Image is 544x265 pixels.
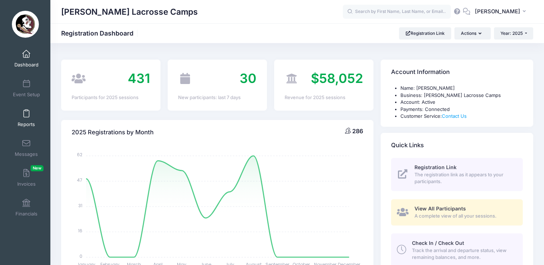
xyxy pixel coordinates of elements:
span: Track the arrival and departure status, view remaining balances, and more. [412,247,514,261]
li: Account: Active [400,99,523,106]
img: Sara Tisdale Lacrosse Camps [12,11,39,38]
a: View All Participants A complete view of all your sessions. [391,199,523,226]
span: Registration Link [414,164,457,170]
span: Messages [15,151,38,157]
span: Event Setup [13,92,40,98]
button: [PERSON_NAME] [470,4,533,20]
input: Search by First Name, Last Name, or Email... [343,5,451,19]
span: View All Participants [414,205,466,211]
span: [PERSON_NAME] [475,8,520,15]
h1: [PERSON_NAME] Lacrosse Camps [61,4,198,20]
a: Contact Us [442,113,467,119]
span: 30 [240,70,257,86]
div: Participants for 2025 sessions [72,94,150,101]
tspan: 16 [78,228,83,234]
li: Payments: Connected [400,106,523,113]
a: Messages [9,135,44,161]
a: Registration Link The registration link as it appears to your participants. [391,158,523,191]
h4: Account Information [391,62,450,83]
span: Invoices [17,181,36,187]
h4: Quick Links [391,135,424,155]
tspan: 0 [80,253,83,259]
button: Actions [454,27,490,39]
span: $58,052 [311,70,363,86]
tspan: 62 [77,152,83,158]
span: 286 [352,127,363,135]
li: Business: [PERSON_NAME] Lacrosse Camps [400,92,523,99]
a: Event Setup [9,76,44,101]
button: Year: 2025 [494,27,533,39]
span: Check In / Check Out [412,240,464,246]
tspan: 31 [79,202,83,208]
a: InvoicesNew [9,165,44,190]
a: Dashboard [9,46,44,71]
span: New [31,165,44,171]
li: Customer Service: [400,113,523,120]
h1: Registration Dashboard [61,29,140,37]
span: Reports [18,121,35,127]
span: Dashboard [14,62,38,68]
span: A complete view of all your sessions. [414,213,514,220]
li: Name: [PERSON_NAME] [400,85,523,92]
h4: 2025 Registrations by Month [72,122,154,143]
span: Financials [15,211,37,217]
a: Financials [9,195,44,220]
span: The registration link as it appears to your participants. [414,171,514,185]
a: Registration Link [399,27,451,39]
div: New participants: last 7 days [178,94,257,101]
tspan: 47 [77,177,83,183]
a: Reports [9,106,44,131]
span: 431 [128,70,150,86]
span: Year: 2025 [500,31,523,36]
div: Revenue for 2025 sessions [285,94,363,101]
